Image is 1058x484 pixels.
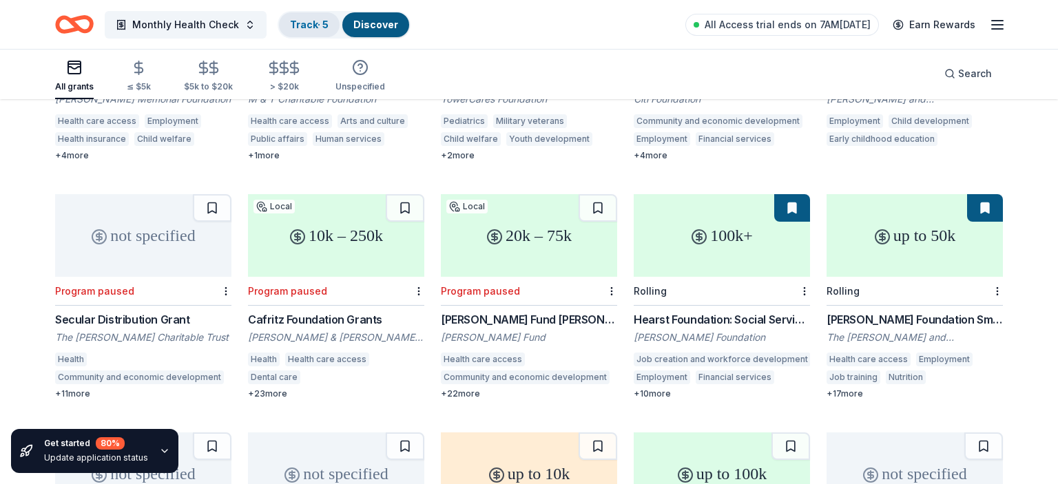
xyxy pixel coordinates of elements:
[506,132,592,146] div: Youth development
[441,92,617,106] div: TowerCares Foundation
[44,437,148,450] div: Get started
[933,60,1003,87] button: Search
[441,353,525,366] div: Health care access
[290,19,329,30] a: Track· 5
[886,370,926,384] div: Nutrition
[634,194,810,277] div: 100k+
[353,19,398,30] a: Discover
[248,150,424,161] div: + 1 more
[916,353,973,366] div: Employment
[55,330,231,344] div: The [PERSON_NAME] Charitable Trust
[55,92,231,106] div: [PERSON_NAME] Memorial Foundation
[55,370,224,384] div: Community and economic development
[827,194,1003,399] a: up to 50kRolling[PERSON_NAME] Foundation Small Grants ProgramThe [PERSON_NAME] and [PERSON_NAME] ...
[634,285,667,297] div: Rolling
[248,370,300,384] div: Dental care
[441,150,617,161] div: + 2 more
[55,54,94,99] button: All grants
[335,54,385,99] button: Unspecified
[55,311,231,328] div: Secular Distribution Grant
[441,388,617,399] div: + 22 more
[441,311,617,328] div: [PERSON_NAME] Fund [PERSON_NAME]
[827,92,1003,106] div: [PERSON_NAME] and [PERSON_NAME] Marriott Foundation
[248,132,307,146] div: Public affairs
[634,330,810,344] div: [PERSON_NAME] Foundation
[248,330,424,344] div: [PERSON_NAME] & [PERSON_NAME] Foundation
[44,452,148,463] div: Update application status
[55,150,231,161] div: + 4 more
[634,388,810,399] div: + 10 more
[696,370,774,384] div: Financial services
[55,285,134,297] div: Program paused
[441,194,617,399] a: 20k – 75kLocalProgram paused[PERSON_NAME] Fund [PERSON_NAME][PERSON_NAME] FundHealth care accessC...
[96,437,125,450] div: 80 %
[958,65,992,82] span: Search
[441,330,617,344] div: [PERSON_NAME] Fund
[55,194,231,277] div: not specified
[884,12,984,37] a: Earn Rewards
[634,194,810,399] a: 100k+RollingHearst Foundation: Social Service Grant[PERSON_NAME] FoundationJob creation and workf...
[248,114,332,128] div: Health care access
[827,370,880,384] div: Job training
[634,353,811,366] div: Job creation and workforce development
[266,54,302,99] button: > $20k
[55,194,231,399] a: not specifiedProgram pausedSecular Distribution GrantThe [PERSON_NAME] Charitable TrustHealthComm...
[827,132,937,146] div: Early childhood education
[55,132,129,146] div: Health insurance
[441,194,617,277] div: 20k – 75k
[889,114,972,128] div: Child development
[184,54,233,99] button: $5k to $20k
[285,353,369,366] div: Health care access
[827,353,911,366] div: Health care access
[248,92,424,106] div: M & T Charitable Foundation
[685,14,879,36] a: All Access trial ends on 7AM[DATE]
[278,11,411,39] button: Track· 5Discover
[105,11,267,39] button: Monthly Health Check
[55,81,94,92] div: All grants
[55,353,87,366] div: Health
[248,353,280,366] div: Health
[127,81,151,92] div: ≤ $5k
[145,114,201,128] div: Employment
[338,114,408,128] div: Arts and culture
[634,311,810,328] div: Hearst Foundation: Social Service Grant
[248,388,424,399] div: + 23 more
[446,200,488,213] div: Local
[441,285,520,297] div: Program paused
[827,330,1003,344] div: The [PERSON_NAME] and [PERSON_NAME] Foundation
[827,311,1003,328] div: [PERSON_NAME] Foundation Small Grants Program
[248,194,424,277] div: 10k – 250k
[493,114,567,128] div: Military veterans
[696,132,774,146] div: Financial services
[827,114,883,128] div: Employment
[827,285,860,297] div: Rolling
[248,194,424,399] a: 10k – 250kLocalProgram pausedCafritz Foundation Grants[PERSON_NAME] & [PERSON_NAME] FoundationHea...
[705,17,871,33] span: All Access trial ends on 7AM[DATE]
[248,285,327,297] div: Program paused
[335,81,385,92] div: Unspecified
[134,132,194,146] div: Child welfare
[55,8,94,41] a: Home
[827,194,1003,277] div: up to 50k
[132,17,239,33] span: Monthly Health Check
[184,81,233,92] div: $5k to $20k
[55,388,231,399] div: + 11 more
[441,132,501,146] div: Child welfare
[248,311,424,328] div: Cafritz Foundation Grants
[634,370,690,384] div: Employment
[127,54,151,99] button: ≤ $5k
[634,132,690,146] div: Employment
[827,388,1003,399] div: + 17 more
[634,92,810,106] div: Citi Foundation
[266,81,302,92] div: > $20k
[441,114,488,128] div: Pediatrics
[55,114,139,128] div: Health care access
[634,114,802,128] div: Community and economic development
[634,150,810,161] div: + 4 more
[253,200,295,213] div: Local
[441,370,610,384] div: Community and economic development
[313,132,384,146] div: Human services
